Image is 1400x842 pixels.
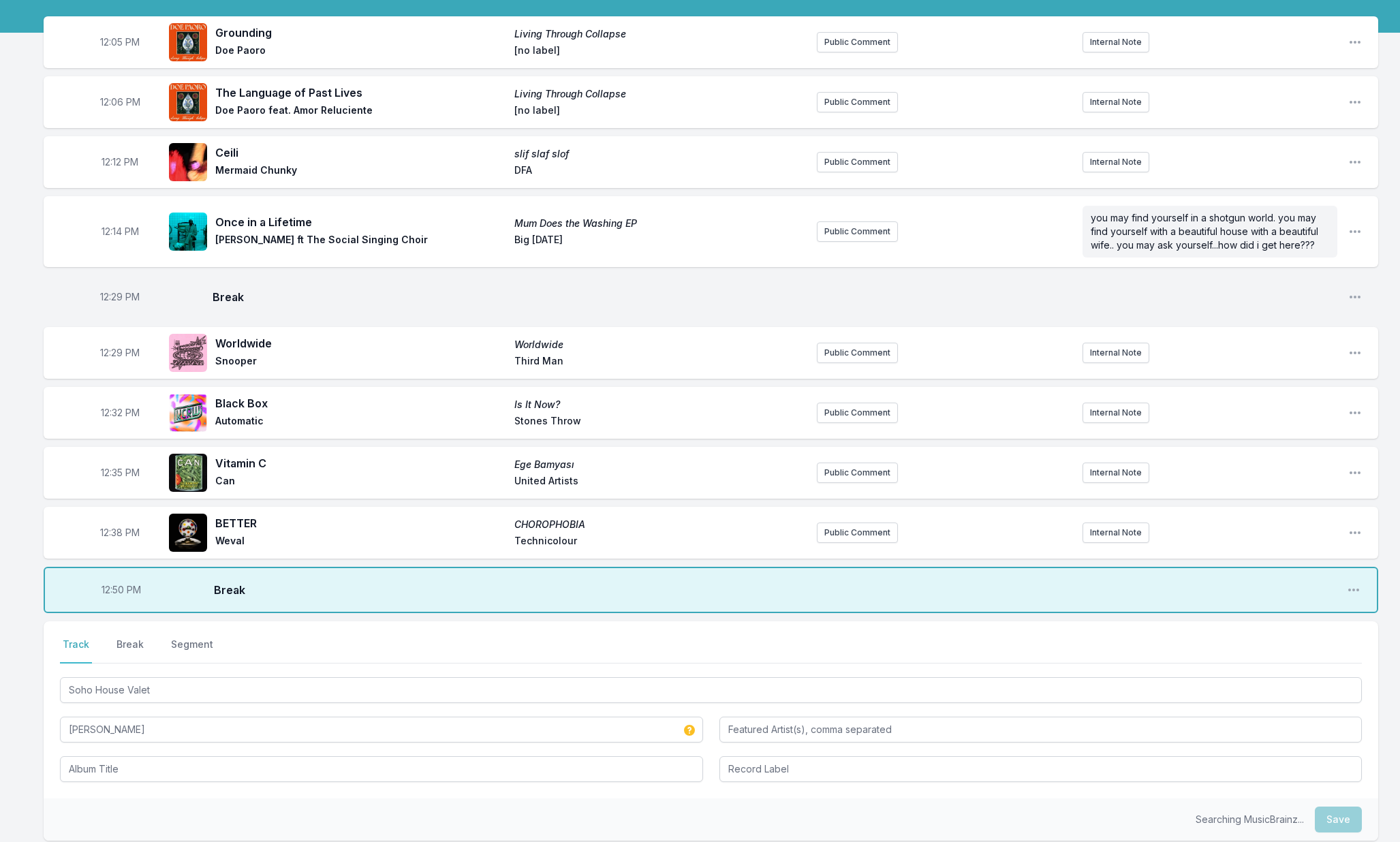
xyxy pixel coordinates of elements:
span: Automatic [215,414,506,431]
button: Open playlist item options [1348,35,1362,49]
button: Internal Note [1083,403,1149,423]
button: Segment [168,638,216,664]
button: Public Comment [817,463,898,483]
img: Is It Now? [169,394,207,432]
button: Public Comment [817,152,898,172]
span: United Artists [514,474,805,490]
button: Internal Note [1083,463,1149,483]
button: Internal Note [1083,343,1149,363]
span: Timestamp [100,346,140,360]
span: Timestamp [102,583,141,597]
span: [no label] [514,104,805,120]
span: Mum Does the Washing EP [514,217,805,230]
img: Ege Bamyası [169,454,207,492]
button: Open playlist item options [1348,225,1362,238]
span: slif slaf slof [514,147,805,161]
input: Track Title [60,677,1362,703]
button: Public Comment [817,343,898,363]
input: Album Title [60,756,703,782]
button: Open playlist item options [1348,155,1362,169]
input: Artist [60,717,703,743]
span: Black Box [215,395,506,411]
span: [no label] [514,44,805,60]
span: BETTER [215,515,506,531]
span: Timestamp [101,466,140,480]
p: Searching MusicBrainz... [1196,813,1304,826]
span: Third Man [514,354,805,371]
button: Public Comment [817,92,898,112]
button: Open playlist item options [1348,95,1362,109]
span: Living Through Collapse [514,87,805,101]
span: Living Through Collapse [514,27,805,41]
button: Internal Note [1083,92,1149,112]
img: Worldwide [169,334,207,372]
span: Mermaid Chunky [215,163,506,180]
span: Timestamp [100,526,140,540]
button: Break [114,638,146,664]
span: Stones Throw [514,414,805,431]
span: [PERSON_NAME] ft The Social Singing Choir [215,233,506,249]
span: Is It Now? [514,398,805,411]
img: Mum Does the Washing EP [169,213,207,251]
img: slif slaf slof [169,143,207,181]
button: Open playlist item options [1348,346,1362,360]
button: Open playlist item options [1348,290,1362,304]
span: Break [213,289,1337,305]
span: Doe Paoro [215,44,506,60]
span: Worldwide [215,335,506,352]
span: Worldwide [514,338,805,352]
span: Timestamp [102,225,139,238]
button: Open playlist item options [1348,466,1362,480]
button: Internal Note [1083,152,1149,172]
span: you may find yourself in a shotgun world. you may find yourself with a beautiful house with a bea... [1091,212,1321,251]
span: Can [215,474,506,490]
span: The Language of Past Lives [215,84,506,101]
button: Save [1315,807,1362,832]
span: CHOROPHOBIA [514,518,805,531]
span: Once in a Lifetime [215,214,506,230]
button: Public Comment [817,523,898,543]
span: DFA [514,163,805,180]
button: Internal Note [1083,523,1149,543]
span: Timestamp [101,406,140,420]
span: Ege Bamyası [514,458,805,471]
span: Timestamp [100,95,140,109]
button: Internal Note [1083,32,1149,52]
span: Timestamp [100,35,140,49]
span: Weval [215,534,506,550]
button: Track [60,638,92,664]
span: Doe Paoro feat. Amor Reluciente [215,104,506,120]
img: Living Through Collapse [169,23,207,61]
span: Timestamp [102,155,138,169]
span: Grounding [215,25,506,41]
span: Big [DATE] [514,233,805,249]
button: Public Comment [817,221,898,242]
span: Snooper [215,354,506,371]
img: CHOROPHOBIA [169,514,207,552]
input: Record Label [719,756,1363,782]
button: Open playlist item options [1348,406,1362,420]
span: Vitamin C [215,455,506,471]
span: Timestamp [100,290,140,304]
button: Public Comment [817,32,898,52]
button: Public Comment [817,403,898,423]
img: Living Through Collapse [169,83,207,121]
span: Technicolour [514,534,805,550]
button: Open playlist item options [1347,583,1360,597]
span: Ceili [215,144,506,161]
input: Featured Artist(s), comma separated [719,717,1363,743]
span: Break [214,582,1336,598]
button: Open playlist item options [1348,526,1362,540]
